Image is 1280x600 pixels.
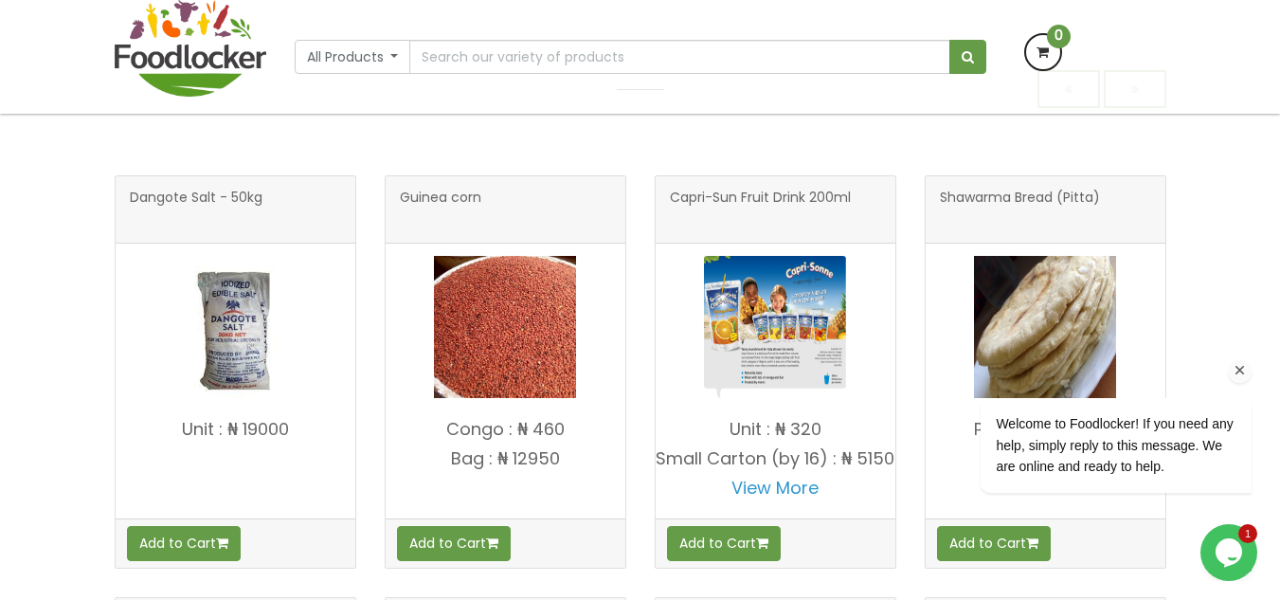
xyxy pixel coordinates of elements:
[127,526,241,560] button: Add to Cart
[1026,536,1038,550] i: Add to cart
[937,526,1051,560] button: Add to Cart
[116,420,355,439] p: Unit : ₦ 19000
[486,536,498,550] i: Add to cart
[164,256,306,398] img: Dangote Salt - 50kg
[130,191,262,228] span: Dangote Salt - 50kg
[386,449,625,468] p: Bag : ₦ 12950
[1047,25,1071,48] span: 0
[1200,524,1261,581] iframe: chat widget
[400,191,481,228] span: Guinea corn
[667,526,781,560] button: Add to Cart
[704,256,846,398] img: Capri-Sun Fruit Drink 200ml
[386,420,625,439] p: Congo : ₦ 460
[940,191,1100,228] span: Shawarma Bread (Pitta)
[756,536,768,550] i: Add to cart
[656,449,895,468] p: Small Carton (by 16) : ₦ 5150
[670,191,851,228] span: Capri-Sun Fruit Drink 200ml
[409,40,949,74] input: Search our variety of products
[434,256,576,398] img: Guinea corn
[731,476,819,500] a: View More
[920,227,1261,515] iframe: chat widget
[656,420,895,439] p: Unit : ₦ 320
[397,526,511,560] button: Add to Cart
[216,536,228,550] i: Add to cart
[295,40,411,74] button: All Products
